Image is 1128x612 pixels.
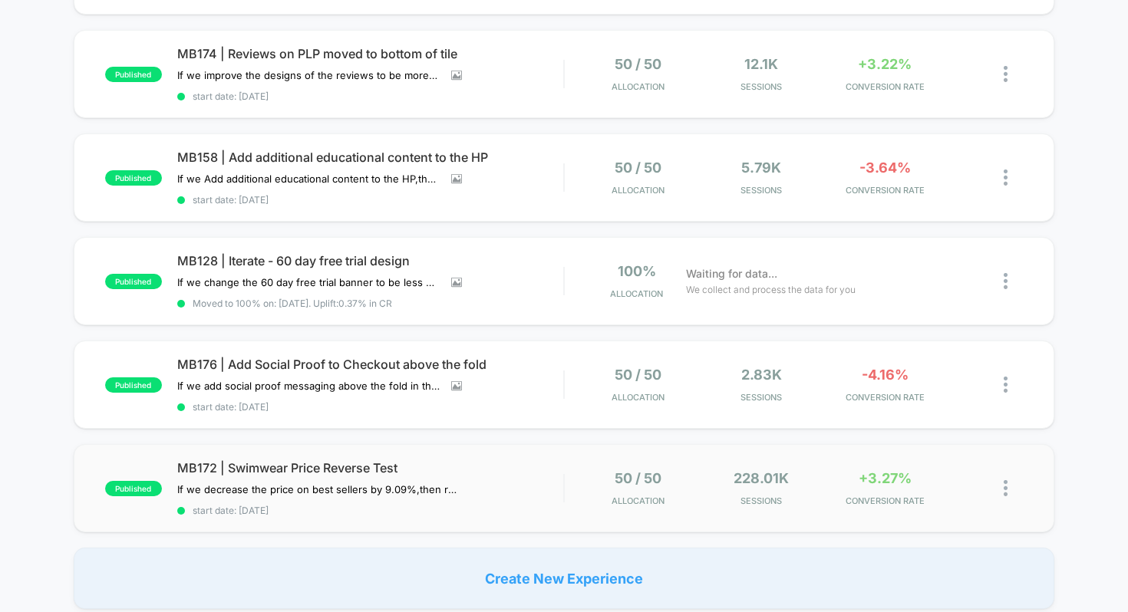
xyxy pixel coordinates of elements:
img: close [1004,377,1008,393]
span: If we Add additional educational content to the HP,then CTR will increase,because visitors are be... [177,173,440,185]
span: Allocation [612,81,665,92]
span: +3.27% [859,470,912,486]
span: Allocation [612,185,665,196]
span: -3.64% [859,160,911,176]
span: +3.22% [858,56,912,72]
span: 2.83k [741,367,782,383]
span: MB158 | Add additional educational content to the HP [177,150,564,165]
span: MB172 | Swimwear Price Reverse Test [177,460,564,475]
span: 100% [618,263,656,279]
span: Sessions [704,392,820,403]
span: CONVERSION RATE [827,81,943,92]
span: We collect and process the data for you [686,282,856,297]
span: 5.79k [741,160,781,176]
img: close [1004,273,1008,289]
img: close [1004,169,1008,186]
span: CONVERSION RATE [827,185,943,196]
span: 50 / 50 [615,56,661,72]
img: close [1004,66,1008,82]
span: Allocation [612,392,665,403]
span: If we add social proof messaging above the fold in the checkout,then conversions will increase,be... [177,380,440,392]
span: start date: [DATE] [177,90,564,102]
span: start date: [DATE] [177,401,564,413]
span: Sessions [704,185,820,196]
span: Waiting for data... [686,265,777,282]
span: 12.1k [744,56,778,72]
span: Allocation [612,495,665,506]
span: Sessions [704,495,820,506]
span: Allocation [610,288,663,299]
span: 50 / 50 [615,367,661,383]
span: published [105,481,162,496]
span: Sessions [704,81,820,92]
span: CONVERSION RATE [827,495,943,506]
span: published [105,67,162,82]
span: published [105,274,162,289]
img: close [1004,480,1008,496]
span: MB128 | Iterate - 60 day free trial design [177,253,564,268]
span: -4.16% [862,367,909,383]
span: 50 / 50 [615,160,661,176]
span: start date: [DATE] [177,194,564,206]
span: Moved to 100% on: [DATE] . Uplift: 0.37% in CR [193,298,392,309]
span: If we improve the designs of the reviews to be more visible and credible,then conversions will in... [177,69,440,81]
span: published [105,377,162,393]
span: published [105,170,162,186]
span: CONVERSION RATE [827,392,943,403]
div: Create New Experience [74,548,1055,609]
span: 228.01k [734,470,789,486]
span: If we change the 60 day free trial banner to be less distracting from the primary CTA,then conver... [177,276,440,288]
span: MB176 | Add Social Proof to Checkout above the fold [177,357,564,372]
span: If we decrease the price on best sellers by 9.09%,then revenue will increase,because customers ar... [177,483,462,495]
span: 50 / 50 [615,470,661,486]
span: MB174 | Reviews on PLP moved to bottom of tile [177,46,564,61]
span: start date: [DATE] [177,505,564,516]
